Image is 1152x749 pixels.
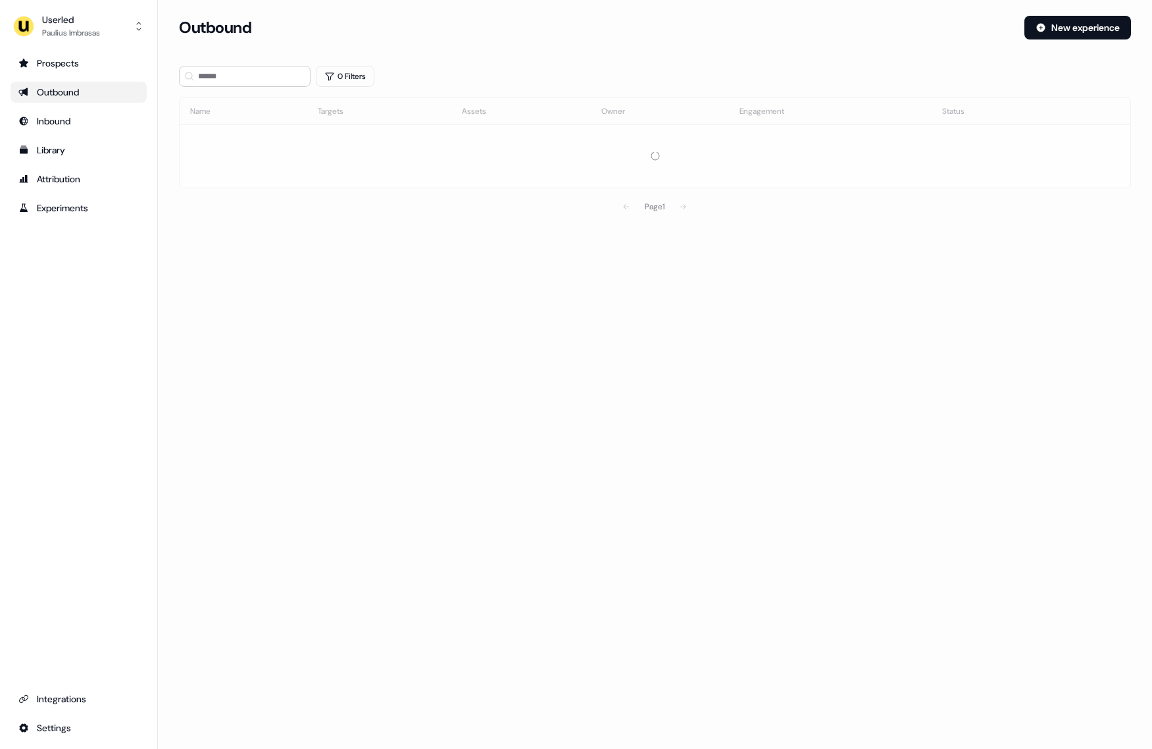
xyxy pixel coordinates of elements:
a: Go to Inbound [11,111,147,132]
div: Prospects [18,57,139,70]
a: Go to prospects [11,53,147,74]
div: Settings [18,721,139,735]
div: Attribution [18,172,139,186]
button: 0 Filters [316,66,374,87]
div: Outbound [18,86,139,99]
h3: Outbound [179,18,251,38]
a: Go to experiments [11,197,147,219]
div: Integrations [18,692,139,706]
div: Paulius Imbrasas [42,26,100,39]
a: Go to templates [11,140,147,161]
a: Go to integrations [11,688,147,710]
button: New experience [1024,16,1131,39]
div: Userled [42,13,100,26]
a: Go to integrations [11,717,147,738]
div: Inbound [18,115,139,128]
div: Experiments [18,201,139,215]
button: UserledPaulius Imbrasas [11,11,147,42]
a: Go to outbound experience [11,82,147,103]
a: Go to attribution [11,168,147,190]
div: Library [18,143,139,157]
